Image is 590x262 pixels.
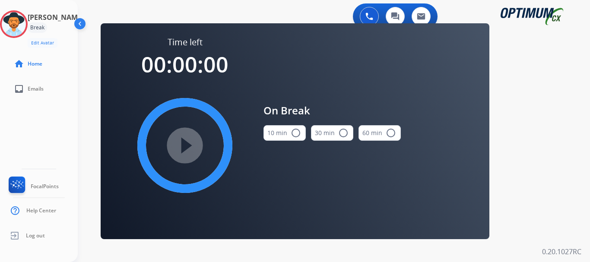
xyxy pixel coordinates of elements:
mat-icon: radio_button_unchecked [386,128,396,138]
button: 30 min [311,125,353,141]
mat-icon: radio_button_unchecked [291,128,301,138]
span: Home [28,60,42,67]
span: Emails [28,85,44,92]
h3: [PERSON_NAME] [28,12,84,22]
span: Log out [26,232,45,239]
mat-icon: home [14,59,24,69]
span: On Break [263,103,401,118]
img: avatar [2,12,26,36]
mat-icon: radio_button_unchecked [338,128,349,138]
mat-icon: inbox [14,84,24,94]
button: Edit Avatar [28,38,57,48]
p: 0.20.1027RC [542,246,581,257]
button: 60 min [358,125,401,141]
a: FocalPoints [7,177,59,196]
span: Time left [168,36,203,48]
span: 00:00:00 [141,50,228,79]
div: Break [28,22,47,33]
button: 10 min [263,125,306,141]
span: Help Center [26,207,56,214]
span: FocalPoints [31,183,59,190]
